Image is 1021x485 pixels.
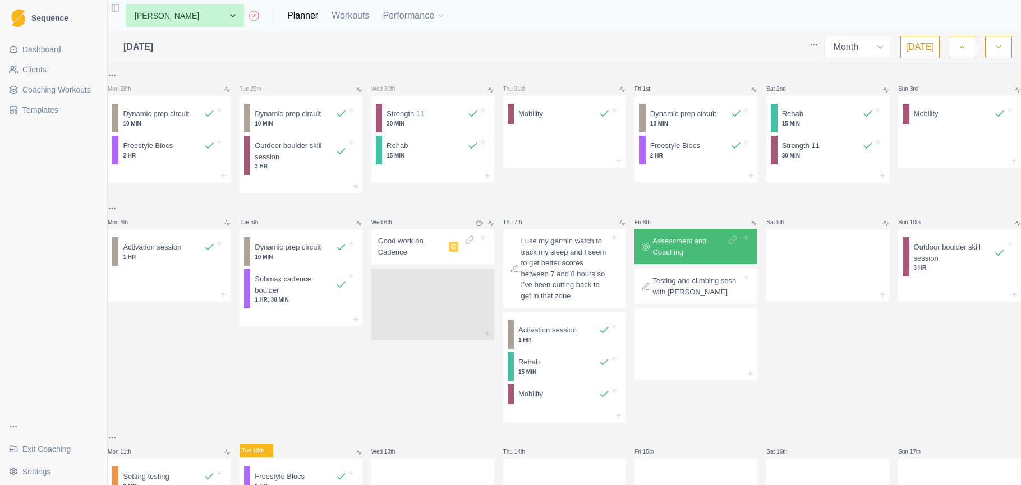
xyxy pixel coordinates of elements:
p: 3 HR [255,162,346,170]
p: 15 MIN [518,368,610,376]
p: 1 HR [518,336,610,344]
div: Good work on CadenceC [371,229,494,264]
p: Sat 2nd [766,85,800,93]
div: Rehab15 MIN [771,104,885,132]
p: Activation session [123,242,181,253]
p: Freestyle Blocs [650,140,700,151]
div: Activation session1 HR [112,237,226,266]
div: I use my garmin watch to track my sleep and I seem to get better scores between 7 and 8 hours so ... [503,229,626,308]
p: 10 MIN [650,119,742,128]
p: Tue 5th [240,218,273,227]
p: Testing and climbing sesh with [PERSON_NAME] [652,275,742,297]
div: Mobility [903,104,1017,124]
p: Sat 16th [766,447,800,456]
p: Freestyle Blocs [255,471,305,482]
p: 10 MIN [123,119,214,128]
div: Testing and climbing sesh with [PERSON_NAME] [634,269,757,304]
p: Thu 7th [503,218,537,227]
div: Freestyle Blocs2 HR [112,136,226,164]
p: Mon 4th [108,218,141,227]
div: Dynamic prep circuit10 MIN [244,237,358,266]
a: Workouts [332,9,369,22]
p: Dynamic prep circuit [123,108,189,119]
p: Wed 13th [371,447,405,456]
div: Dynamic prep circuit10 MIN [112,104,226,132]
span: Exit Coaching [22,444,71,455]
p: Rehab [782,108,803,119]
p: Fri 1st [634,85,668,93]
p: Outdoor boulder skill session [255,140,335,162]
p: Dynamic prep circuit [255,242,321,253]
span: [DATE] [123,40,153,54]
a: LogoSequence [4,4,103,31]
p: Setting testing [123,471,169,482]
p: Tue 12th [240,444,273,457]
p: Good work on Cadence [378,235,444,257]
p: Strength 11 [387,108,424,119]
p: Dynamic prep circuit [650,108,716,119]
a: Dashboard [4,40,103,58]
div: Dynamic prep circuit10 MIN [244,104,358,132]
div: Strength 1130 MIN [376,104,490,132]
p: 3 HR [914,264,1005,272]
p: Fri 15th [634,447,668,456]
p: Strength 11 [782,140,820,151]
button: Settings [4,463,103,481]
p: Rehab [518,357,540,368]
div: Dynamic prep circuit10 MIN [639,104,753,132]
a: Clients [4,61,103,78]
p: 10 MIN [255,253,346,261]
button: [DATE] [900,36,940,58]
span: Templates [22,104,58,116]
div: Mobility [508,104,622,124]
span: Clients [22,64,47,75]
div: Strength 1130 MIN [771,136,885,164]
p: Outdoor boulder skill session [914,242,994,264]
a: Planner [287,9,318,22]
p: 15 MIN [387,151,478,160]
p: Wed 30th [371,85,405,93]
div: Outdoor boulder skill session3 HR [244,136,358,175]
a: Exit Coaching [4,440,103,458]
p: Mobility [518,389,543,400]
p: I use my garmin watch to track my sleep and I seem to get better scores between 7 and 8 hours so ... [521,235,610,301]
p: Fri 8th [634,218,668,227]
div: Assessment and Coaching [634,229,757,264]
span: Sequence [31,14,68,22]
a: Templates [4,101,103,119]
p: Activation session [518,325,577,336]
p: Assessment and Coaching [652,235,726,257]
p: 1 HR, 30 MIN [255,295,346,304]
p: Thu 31st [503,85,537,93]
p: Sat 9th [766,218,800,227]
p: 15 MIN [782,119,873,128]
p: Wed 6th [371,218,405,227]
p: Thu 14th [503,447,537,456]
p: Sun 17th [898,447,932,456]
div: Outdoor boulder skill session3 HR [903,237,1017,276]
p: 2 HR [123,151,214,160]
div: Rehab15 MIN [376,136,490,164]
p: 30 MIN [387,119,478,128]
span: C [449,242,458,252]
p: Mobility [518,108,543,119]
p: Freestyle Blocs [123,140,173,151]
button: Performance [383,4,445,27]
span: Coaching Workouts [22,84,91,95]
div: Rehab15 MIN [508,352,622,381]
p: Sun 3rd [898,85,932,93]
p: Mon 28th [108,85,141,93]
p: Mon 11th [108,447,141,456]
p: Sun 10th [898,218,932,227]
div: Activation session1 HR [508,320,622,349]
p: 1 HR [123,253,214,261]
a: Coaching Workouts [4,81,103,99]
img: Logo [11,9,25,27]
div: Freestyle Blocs2 HR [639,136,753,164]
div: Submax cadence boulder1 HR, 30 MIN [244,269,358,308]
p: 2 HR [650,151,742,160]
p: 10 MIN [255,119,346,128]
p: Dynamic prep circuit [255,108,321,119]
div: Mobility [508,384,622,404]
p: Mobility [914,108,939,119]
